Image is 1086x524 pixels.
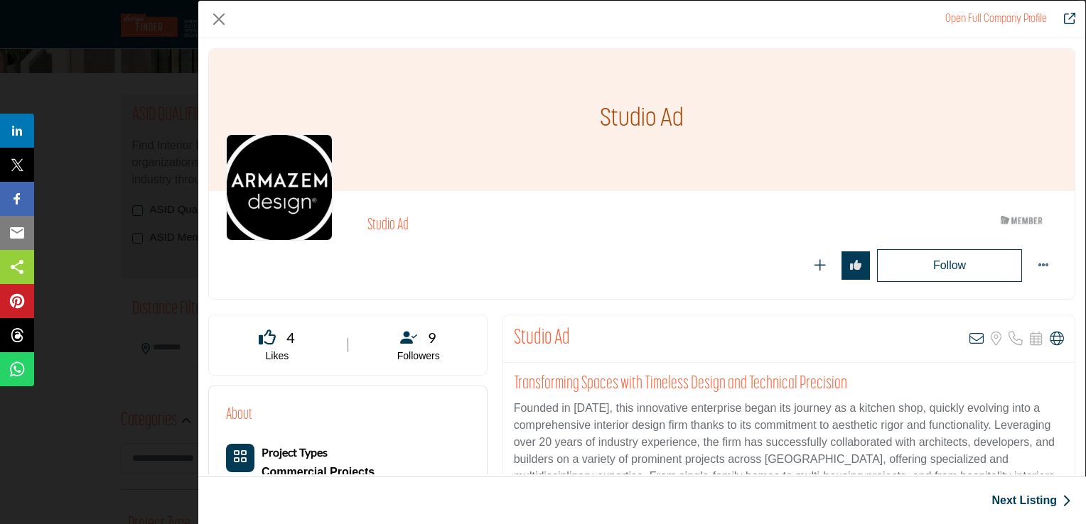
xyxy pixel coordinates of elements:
[990,212,1054,229] img: ASID Members
[262,445,328,459] b: Project Types
[877,249,1022,282] button: Redirect to login
[367,217,758,235] h2: Studio Ad
[1029,251,1058,280] button: More Options
[262,462,375,483] div: Involve the design, construction, or renovation of spaces used for business purposes such as offi...
[806,251,834,280] button: Redirect to login page
[368,349,469,364] p: Followers
[262,462,375,483] a: Commercial Projects
[208,9,230,30] button: Close
[226,444,254,472] button: Category Icon
[428,327,436,348] span: 9
[514,373,1064,395] h2: Transforming Spaces with Timeless Design and Technical Precision
[514,400,1064,502] p: Founded in [DATE], this innovative enterprise began its journey as a kitchen shop, quickly evolvi...
[262,447,328,459] a: Project Types
[842,251,870,280] button: Redirect to login page
[1054,11,1075,28] a: Redirect to studio-ad
[226,134,333,241] img: studio-ad logo
[514,326,570,351] h2: Studio Ad
[991,492,1071,509] a: Next Listing
[600,49,684,191] h1: Studio Ad
[227,349,328,364] p: Likes
[226,403,252,427] h2: About
[945,13,1047,25] a: Redirect to studio-ad
[286,327,295,348] span: 4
